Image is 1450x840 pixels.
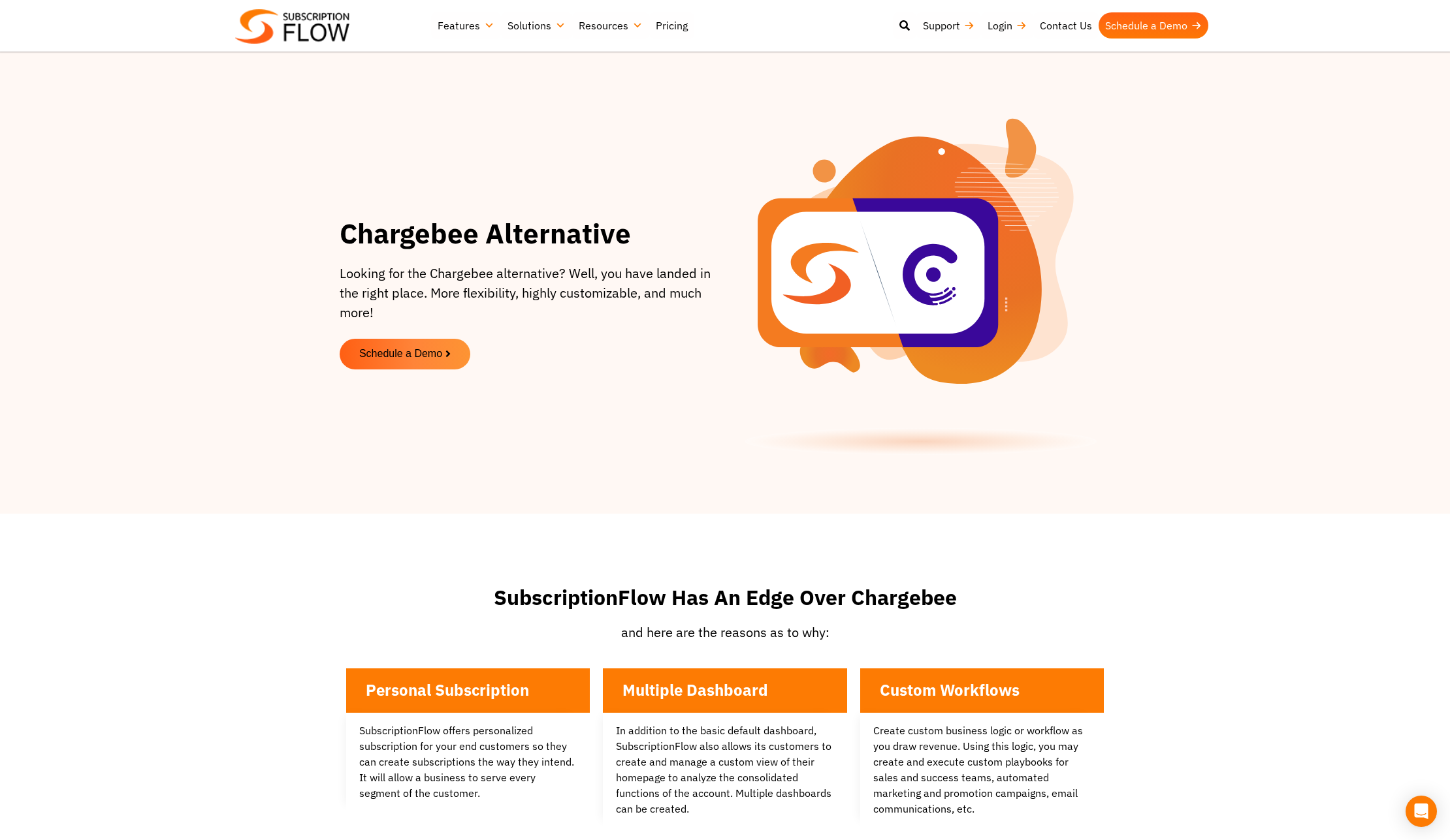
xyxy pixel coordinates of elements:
a: Schedule a Demo [340,339,470,369]
p: and here are the reasons as to why: [451,623,999,642]
p: Create custom business logic or workflow as you draw revenue. Using this logic, you may create an... [873,723,1091,817]
a: Schedule a Demo [1099,12,1208,39]
div: Open Intercom Messenger [1406,796,1437,827]
span: Schedule a Demo [359,349,442,360]
h1: Chargebee Alternative [340,217,718,251]
a: Contact Us [1033,12,1099,39]
a: Pricing [649,12,694,39]
h2: SubscriptionFlow Has An Edge Over Chargebee [464,585,986,610]
a: Features [431,12,501,39]
a: Support [916,12,981,39]
a: Login [981,12,1033,39]
img: Subscriptionflow [235,9,349,44]
img: Chargebee-banner-image [732,104,1110,468]
p: In addition to the basic default dashboard, SubscriptionFlow also allows its customers to create ... [616,723,833,817]
h2: Personal Subscription [366,681,570,700]
p: Looking for the Chargebee alternative? Well, you have landed in the right place. More flexibility... [340,264,718,322]
a: Resources [572,12,649,39]
p: SubscriptionFlow offers personalized subscription for your end customers so they can create subsc... [359,723,577,801]
a: Solutions [501,12,572,39]
h2: Custom Workflows [880,681,1084,700]
h2: Multiple Dashboard [622,681,827,700]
